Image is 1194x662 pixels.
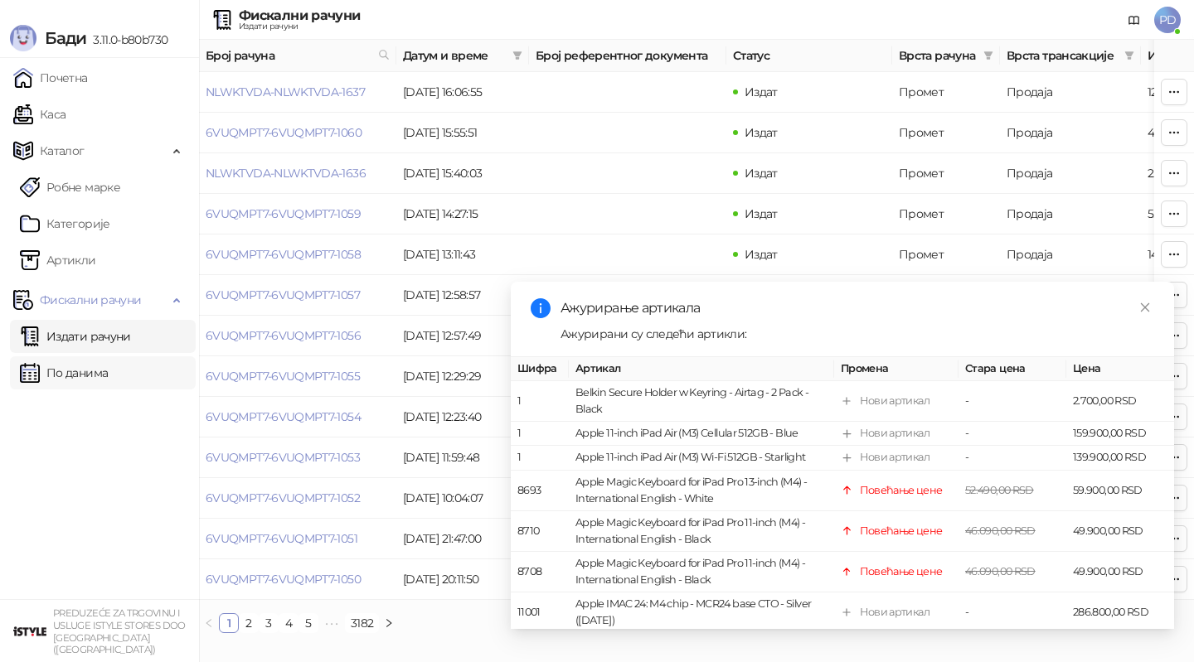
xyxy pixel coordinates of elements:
div: Повећање цене [860,481,943,498]
span: Број рачуна [206,46,371,65]
td: Промет [892,275,1000,316]
td: [DATE] 15:40:03 [396,153,529,194]
span: PD [1154,7,1181,33]
li: 1 [219,613,239,633]
a: 1 [220,614,238,632]
span: left [204,618,214,628]
td: Продаја [1000,194,1141,234]
td: 11001 [511,592,569,633]
td: - [959,446,1066,470]
td: [DATE] 10:04:07 [396,478,529,519]
a: 6VUQMPT7-6VUQMPT7-1051 [206,531,357,546]
td: 159.900,00 RSD [1066,422,1174,446]
a: 6VUQMPT7-6VUQMPT7-1060 [206,125,362,140]
td: 1 [511,381,569,422]
td: Продаја [1000,153,1141,194]
div: Повећање цене [860,523,943,539]
a: Каса [13,98,66,131]
span: filter [512,51,522,60]
div: Нови артикал [860,393,929,409]
td: Продаја [1000,113,1141,153]
span: Издат [745,125,778,140]
li: 2 [239,613,259,633]
a: Робне марке [20,171,120,204]
button: right [379,613,399,633]
td: 286.800,00 RSD [1066,592,1174,633]
div: Нови артикал [860,449,929,466]
th: Врста рачуна [892,40,1000,72]
th: Број рачуна [199,40,396,72]
th: Број референтног документа [529,40,726,72]
td: 1 [511,422,569,446]
td: 59.900,00 RSD [1066,470,1174,510]
td: 6VUQMPT7-6VUQMPT7-1060 [199,113,396,153]
td: 6VUQMPT7-6VUQMPT7-1056 [199,316,396,356]
span: Издат [745,85,778,99]
td: Продаја [1000,72,1141,113]
span: Издат [745,206,778,221]
a: 2 [240,614,258,632]
td: [DATE] 12:29:29 [396,356,529,397]
div: Нови артикал [860,604,929,621]
a: 6VUQMPT7-6VUQMPT7-1053 [206,450,360,465]
div: Ажурирани су следећи артикли: [561,325,1154,343]
li: 5 [298,613,318,633]
span: right [384,618,394,628]
td: [DATE] 11:59:48 [396,437,529,478]
span: 46.090,00 RSD [965,524,1036,537]
span: ••• [318,613,345,633]
span: filter [983,51,993,60]
a: Close [1136,298,1154,317]
a: 6VUQMPT7-6VUQMPT7-1052 [206,490,360,505]
td: - [959,422,1066,446]
td: 6VUQMPT7-6VUQMPT7-1058 [199,234,396,275]
td: Apple IMAC 24: M4 chip - MCR24 base CTO - Silver ([DATE]) [569,592,834,633]
td: [DATE] 13:11:43 [396,234,529,275]
img: Logo [10,25,36,51]
li: Претходна страна [199,613,219,633]
th: Цена [1066,357,1174,381]
td: [DATE] 12:23:40 [396,397,529,437]
th: Шифра [511,357,569,381]
td: Apple 11-inch iPad Air (M3) Cellular 512GB - Blue [569,422,834,446]
a: 6VUQMPT7-6VUQMPT7-1057 [206,288,360,302]
span: Каталог [40,134,85,167]
td: Продаја [1000,275,1141,316]
a: 6VUQMPT7-6VUQMPT7-1058 [206,247,361,262]
a: 6VUQMPT7-6VUQMPT7-1059 [206,206,361,221]
td: [DATE] 12:57:49 [396,316,529,356]
span: Врста рачуна [899,46,977,65]
td: 1 [511,446,569,470]
td: 6VUQMPT7-6VUQMPT7-1053 [199,437,396,478]
th: Статус [726,40,892,72]
td: Промет [892,113,1000,153]
a: Почетна [13,61,88,94]
span: 52.490,00 RSD [965,483,1034,495]
span: filter [1124,51,1134,60]
a: 6VUQMPT7-6VUQMPT7-1054 [206,409,361,424]
td: [DATE] 20:11:50 [396,559,529,600]
span: filter [1121,43,1138,68]
a: По данима [20,356,108,389]
td: Промет [892,72,1000,113]
li: 4 [279,613,298,633]
td: 6VUQMPT7-6VUQMPT7-1051 [199,519,396,559]
td: 6VUQMPT7-6VUQMPT7-1050 [199,559,396,600]
a: NLWKTVDA-NLWKTVDA-1636 [206,166,366,181]
a: 3182 [346,614,378,632]
a: Издати рачуни [20,320,131,353]
td: 6VUQMPT7-6VUQMPT7-1052 [199,478,396,519]
span: filter [980,43,997,68]
td: NLWKTVDA-NLWKTVDA-1637 [199,72,396,113]
td: [DATE] 21:47:00 [396,519,529,559]
a: 3 [260,614,278,632]
a: 6VUQMPT7-6VUQMPT7-1055 [206,369,360,384]
a: Категорије [20,207,110,240]
li: Следећих 5 Страна [318,613,345,633]
td: 2.700,00 RSD [1066,381,1174,422]
span: info-circle [531,298,551,318]
div: Фискални рачуни [239,9,360,22]
div: Нови артикал [860,425,929,442]
td: - [959,381,1066,422]
td: - [959,592,1066,633]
